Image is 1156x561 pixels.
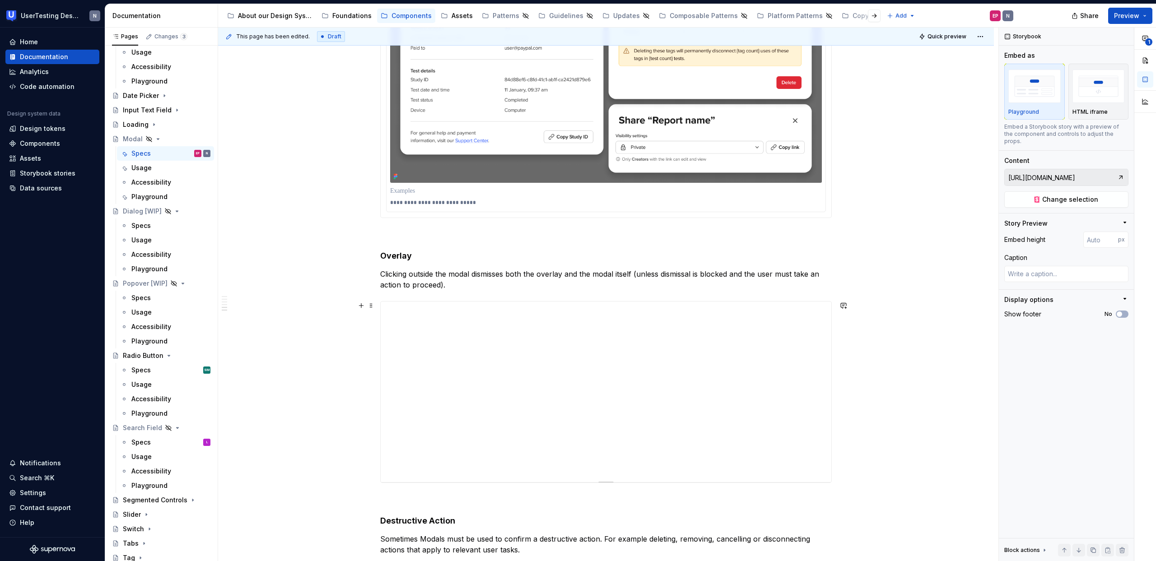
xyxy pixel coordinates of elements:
[1072,108,1108,116] p: HTML iframe
[131,308,152,317] div: Usage
[1004,295,1128,304] button: Display options
[1004,544,1048,556] div: Block actions
[123,524,144,533] div: Switch
[20,184,62,193] div: Data sources
[1145,38,1152,46] span: 1
[20,67,49,76] div: Analytics
[117,291,214,305] a: Specs
[117,406,214,421] a: Playground
[117,363,214,377] a: SpecsSM
[613,11,640,20] div: Updates
[1004,219,1128,228] button: Story Preview
[5,166,99,181] a: Storybook stories
[131,221,151,230] div: Specs
[1004,253,1027,262] div: Caption
[20,503,71,512] div: Contact support
[1004,310,1041,319] div: Show footer
[117,175,214,190] a: Accessibility
[20,154,41,163] div: Assets
[108,276,214,291] a: Popover [WIP]
[5,50,99,64] a: Documentation
[117,45,214,60] a: Usage
[131,293,151,302] div: Specs
[131,192,168,201] div: Playground
[108,117,214,132] a: Loading
[1004,191,1128,208] button: Change selection
[895,12,907,19] span: Add
[123,134,143,144] div: Modal
[377,9,435,23] a: Components
[1105,311,1112,318] label: No
[20,139,60,148] div: Components
[123,207,162,216] div: Dialog [WIP]
[1067,8,1105,24] button: Share
[5,151,99,166] a: Assets
[5,65,99,79] a: Analytics
[1068,64,1129,120] button: placeholderHTML iframe
[206,438,208,447] div: L
[117,247,214,262] a: Accessibility
[753,9,836,23] a: Platform Patterns
[131,149,151,158] div: Specs
[131,452,152,461] div: Usage
[123,351,163,360] div: Radio Button
[117,190,214,204] a: Playground
[224,7,882,25] div: Page tree
[123,120,149,129] div: Loading
[1114,11,1139,20] span: Preview
[328,33,341,40] span: Draft
[838,9,882,23] a: Copy
[117,161,214,175] a: Usage
[30,545,75,554] a: Supernova Logo
[117,305,214,320] a: Usage
[20,169,75,178] div: Storybook stories
[108,103,214,117] a: Input Text Field
[20,124,65,133] div: Design tokens
[535,9,597,23] a: Guidelines
[117,60,214,74] a: Accessibility
[117,464,214,478] a: Accessibility
[1080,11,1099,20] span: Share
[108,132,214,146] a: Modal
[1118,236,1125,243] p: px
[20,459,61,468] div: Notifications
[117,320,214,334] a: Accessibility
[1004,295,1053,304] div: Display options
[884,9,918,22] button: Add
[380,269,832,290] p: Clicking outside the modal dismisses both the overlay and the modal itself (unless dismissal is b...
[380,515,832,526] h4: Destructive Action
[1004,235,1045,244] div: Embed height
[131,337,168,346] div: Playground
[117,218,214,233] a: Specs
[131,236,152,245] div: Usage
[655,9,751,23] a: Composable Patterns
[108,522,214,536] a: Switch
[117,435,214,450] a: SpecsL
[131,77,168,86] div: Playground
[117,233,214,247] a: Usage
[493,11,519,20] div: Patterns
[380,533,832,555] p: Sometimes Modals must be used to confirm a destructive action. For example deleting, removing, ca...
[112,33,138,40] div: Pages
[20,473,54,482] div: Search ⌘K
[123,510,141,519] div: Slider
[196,149,200,158] div: EP
[117,262,214,276] a: Playground
[478,9,533,23] a: Patterns
[131,62,171,71] div: Accessibility
[380,250,832,261] h4: Overlay
[131,264,168,274] div: Playground
[108,88,214,103] a: Date Picker
[20,82,75,91] div: Code automation
[6,10,17,21] img: 41adf70f-fc1c-4662-8e2d-d2ab9c673b1b.png
[123,496,187,505] div: Segmented Controls
[131,409,168,418] div: Playground
[131,481,168,490] div: Playground
[1004,64,1065,120] button: placeholderPlayground
[1108,8,1152,24] button: Preview
[1004,156,1030,165] div: Content
[332,11,372,20] div: Foundations
[117,74,214,88] a: Playground
[131,178,171,187] div: Accessibility
[993,12,998,19] div: EP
